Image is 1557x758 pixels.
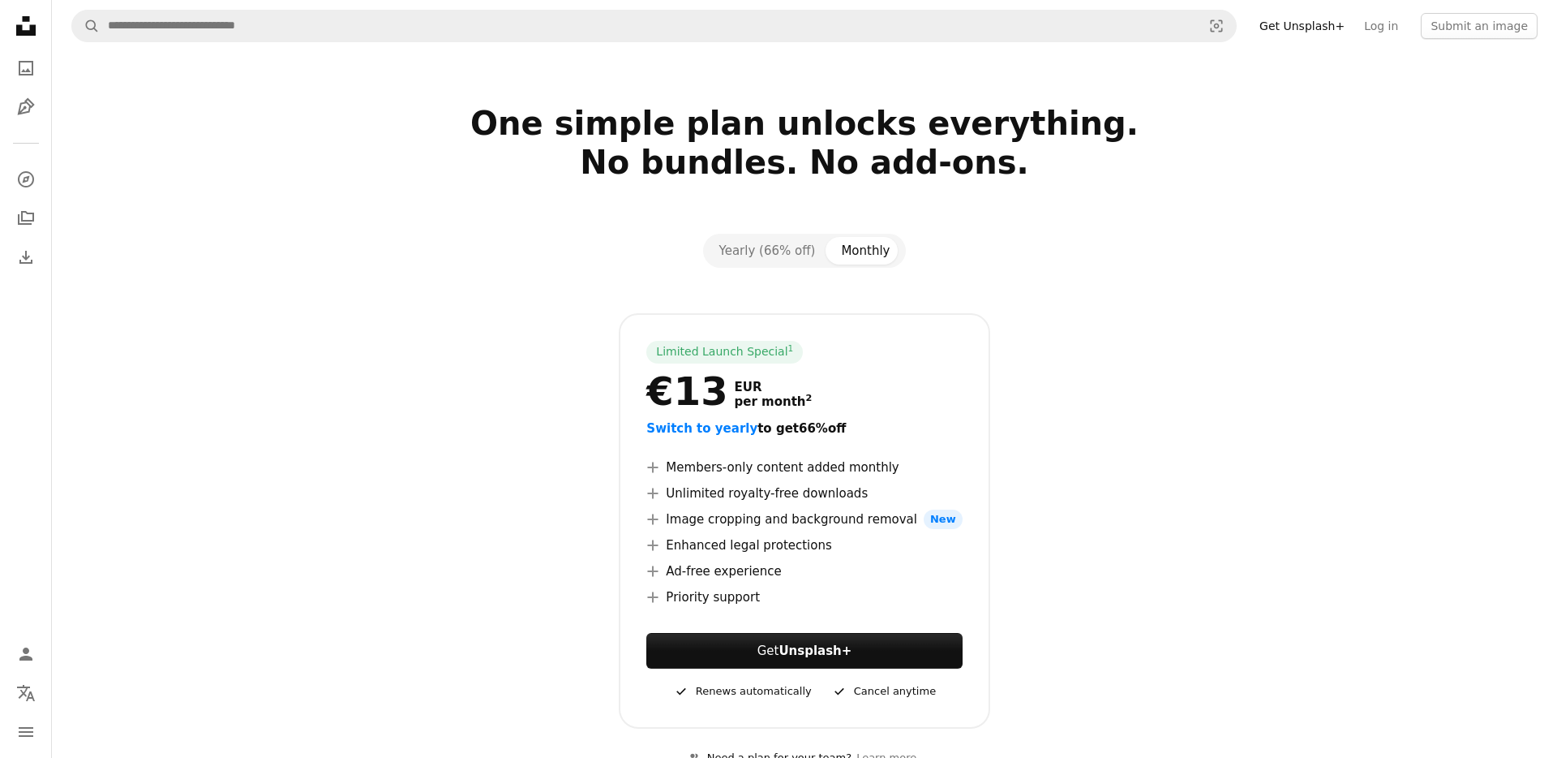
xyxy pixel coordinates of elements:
sup: 2 [806,393,813,403]
li: Enhanced legal protections [646,536,962,555]
sup: 1 [788,343,794,353]
div: €13 [646,370,727,412]
li: Members-only content added monthly [646,458,962,477]
div: Renews automatically [673,682,812,701]
button: Visual search [1197,11,1236,41]
span: EUR [735,380,813,394]
button: GetUnsplash+ [646,633,962,669]
a: Collections [10,202,42,235]
span: Switch to yearly [646,421,757,436]
form: Find visuals sitewide [71,10,1237,42]
button: Monthly [828,237,903,265]
a: Explore [10,163,42,196]
li: Image cropping and background removal [646,510,962,529]
strong: Unsplash+ [778,644,851,658]
li: Ad-free experience [646,562,962,581]
a: Photos [10,52,42,84]
li: Priority support [646,588,962,607]
button: Search Unsplash [72,11,100,41]
button: Language [10,677,42,709]
h2: One simple plan unlocks everything. No bundles. No add-ons. [282,104,1327,221]
span: New [924,510,963,529]
a: Get Unsplash+ [1250,13,1354,39]
a: Log in / Sign up [10,638,42,670]
button: Yearly (66% off) [706,237,829,265]
a: 1 [785,344,797,360]
a: Log in [1354,13,1408,39]
a: Illustrations [10,91,42,123]
span: per month [735,394,813,409]
a: Download History [10,241,42,273]
div: Limited Launch Special [646,341,803,364]
div: Cancel anytime [831,682,936,701]
button: Submit an image [1421,13,1538,39]
a: 2 [803,394,816,409]
button: Switch to yearlyto get66%off [646,419,846,438]
li: Unlimited royalty-free downloads [646,484,962,503]
button: Menu [10,716,42,748]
